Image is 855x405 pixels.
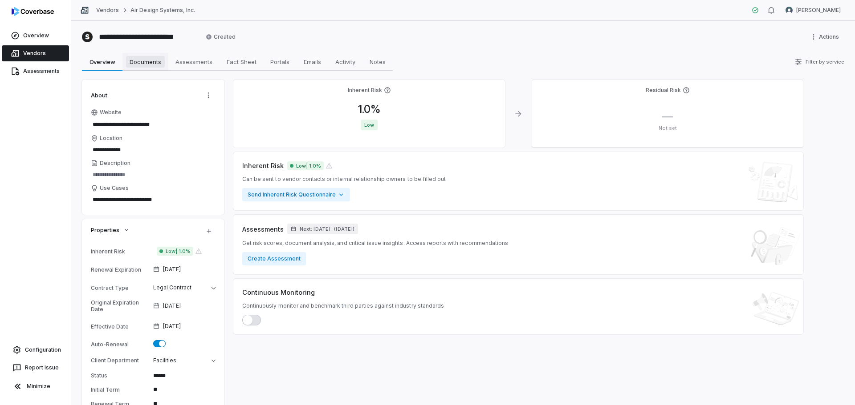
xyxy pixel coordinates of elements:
textarea: Description [91,168,216,181]
button: Report Issue [4,360,67,376]
span: Location [100,135,122,142]
button: [DATE] [150,297,219,315]
span: Can be sent to vendor contacts or internal relationship owners to be filled out [242,176,446,183]
span: Low | 1.0% [287,161,324,170]
span: Low [361,120,378,130]
img: logo-D7KZi-bG.svg [12,7,54,16]
a: Vendors [2,45,69,61]
a: Assessments [2,63,69,79]
a: Vendors [96,7,119,14]
div: Effective Date [91,323,150,330]
div: Original Expiration Date [91,299,150,313]
span: Inherent Risk [242,161,284,170]
button: Filter by service [792,54,847,70]
span: Use Cases [100,184,129,192]
span: About [91,91,107,99]
span: Activity [332,56,359,68]
span: [DATE] [163,302,181,309]
span: Notes [366,56,389,68]
div: Status [91,372,150,379]
span: [PERSON_NAME] [796,7,841,14]
div: Renewal Expiration [91,266,150,273]
button: More actions [807,30,844,44]
div: Auto-Renewal [91,341,150,348]
a: Configuration [4,342,67,358]
h4: Inherent Risk [348,87,382,94]
span: Overview [86,56,119,68]
span: 1.0 % [358,103,381,116]
button: Actions [201,88,216,102]
span: Properties [91,226,119,234]
button: Minimize [4,377,67,395]
span: ( [DATE] ) [334,226,354,233]
p: Not set [539,125,796,132]
a: Overview [2,28,69,44]
span: Assessments [172,56,216,68]
h4: Residual Risk [646,87,681,94]
div: Client Department [91,357,150,364]
div: Initial Term [91,386,150,393]
span: Next: [DATE] [300,226,330,233]
div: Contract Type [91,285,150,291]
button: Next: [DATE]([DATE]) [287,224,358,234]
span: Continuous Monitoring [242,288,315,297]
span: — [662,110,673,123]
input: Website [91,118,200,131]
span: Emails [300,56,325,68]
span: [DATE] [163,323,181,330]
span: Portals [267,56,293,68]
button: Send Inherent Risk Questionnaire [242,188,350,201]
input: Location [91,144,216,156]
img: Liz Gilmore avatar [786,7,793,14]
button: Properties [88,222,133,238]
button: Create Assessment [242,252,306,265]
span: Created [206,33,236,40]
button: [DATE] [150,260,219,279]
button: Liz Gilmore avatar[PERSON_NAME] [780,4,846,17]
span: Website [100,109,122,116]
span: Continuously monitor and benchmark third parties against industry standards [242,302,444,309]
span: Fact Sheet [223,56,260,68]
div: Inherent Risk [91,248,153,255]
button: [DATE] [150,317,219,336]
a: Air Design Systems, Inc. [130,7,195,14]
span: Documents [126,56,165,68]
span: Assessments [242,225,284,234]
span: Get risk scores, document analysis, and critical issue insights. Access reports with recommendations [242,240,508,247]
span: [DATE] [163,266,181,273]
textarea: Use Cases [91,193,216,206]
span: Description [100,160,130,167]
span: Low | 1.0% [157,247,193,256]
